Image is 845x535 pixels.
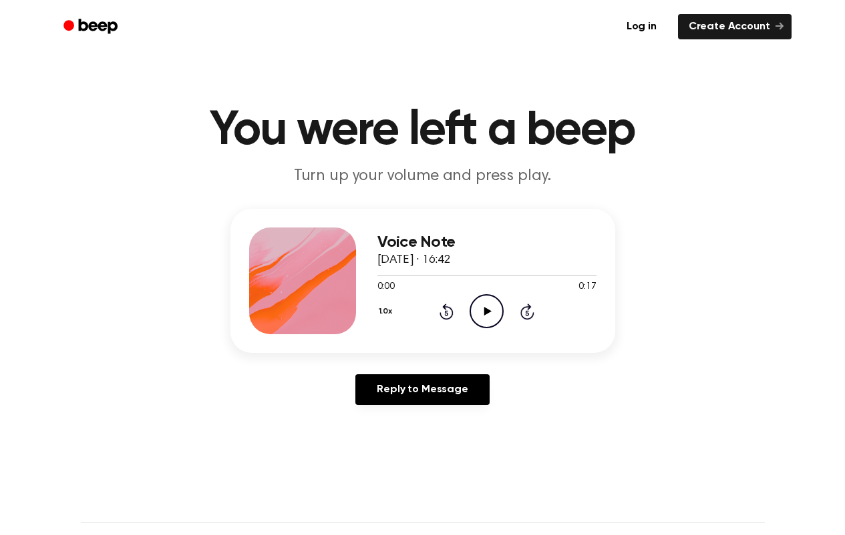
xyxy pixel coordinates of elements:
a: Reply to Message [355,374,489,405]
h1: You were left a beep [81,107,765,155]
span: 0:17 [578,280,596,294]
button: 1.0x [377,300,397,323]
p: Turn up your volume and press play. [166,165,679,187]
span: 0:00 [377,280,395,294]
a: Beep [54,14,130,40]
h3: Voice Note [377,233,597,251]
span: [DATE] · 16:42 [377,254,451,266]
a: Create Account [678,14,792,39]
a: Log in [613,11,670,42]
